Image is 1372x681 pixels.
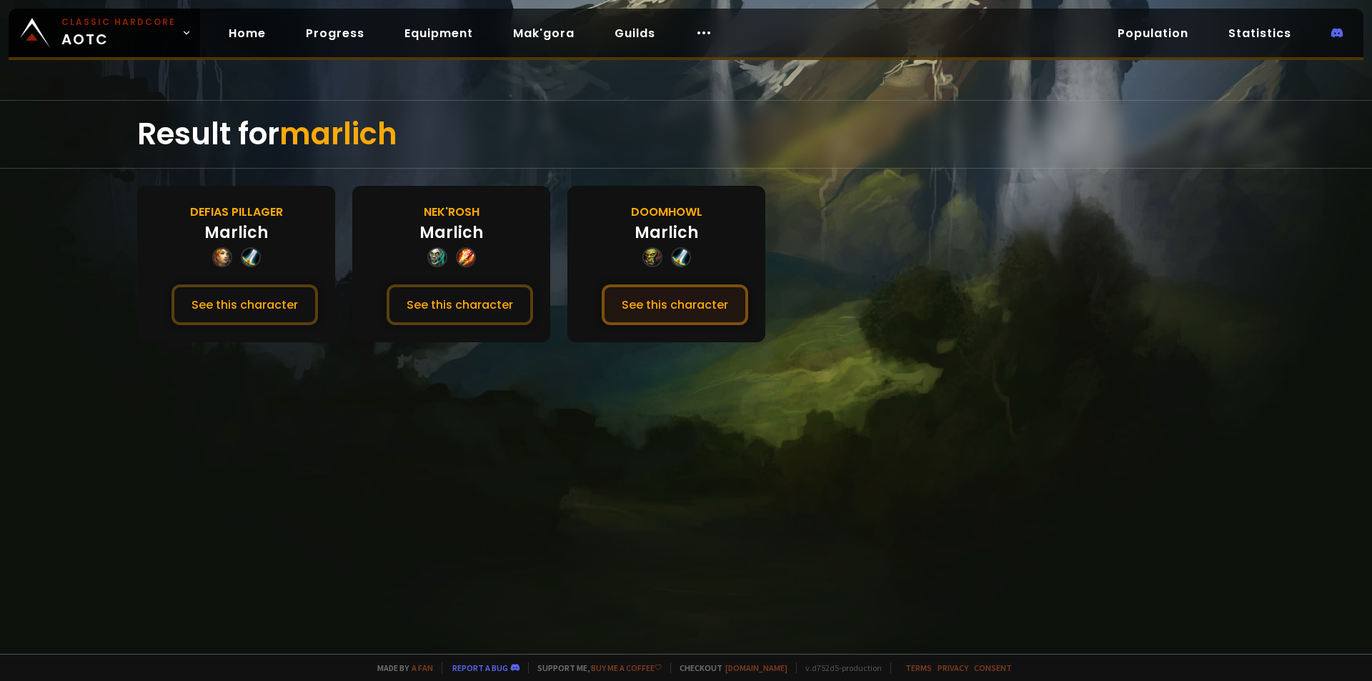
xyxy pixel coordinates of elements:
a: Progress [294,19,376,48]
a: [DOMAIN_NAME] [725,662,787,673]
div: Result for [137,101,1235,168]
small: Classic Hardcore [61,16,176,29]
span: Made by [369,662,433,673]
a: Buy me a coffee [591,662,662,673]
a: Home [217,19,277,48]
div: Marlich [635,221,698,244]
span: v. d752d5 - production [796,662,882,673]
a: Statistics [1217,19,1303,48]
a: Report a bug [452,662,508,673]
button: See this character [387,284,533,325]
a: a fan [412,662,433,673]
a: Terms [905,662,932,673]
button: See this character [171,284,318,325]
div: Marlich [204,221,268,244]
a: Equipment [393,19,484,48]
span: marlich [279,113,397,155]
a: Mak'gora [502,19,586,48]
span: Checkout [670,662,787,673]
a: Classic HardcoreAOTC [9,9,200,57]
a: Guilds [603,19,667,48]
button: See this character [602,284,748,325]
div: Marlich [419,221,483,244]
div: Nek'Rosh [424,203,479,221]
a: Population [1106,19,1200,48]
div: Defias Pillager [190,203,283,221]
a: Consent [974,662,1012,673]
div: Doomhowl [631,203,702,221]
span: Support me, [528,662,662,673]
a: Privacy [938,662,968,673]
span: AOTC [61,16,176,50]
